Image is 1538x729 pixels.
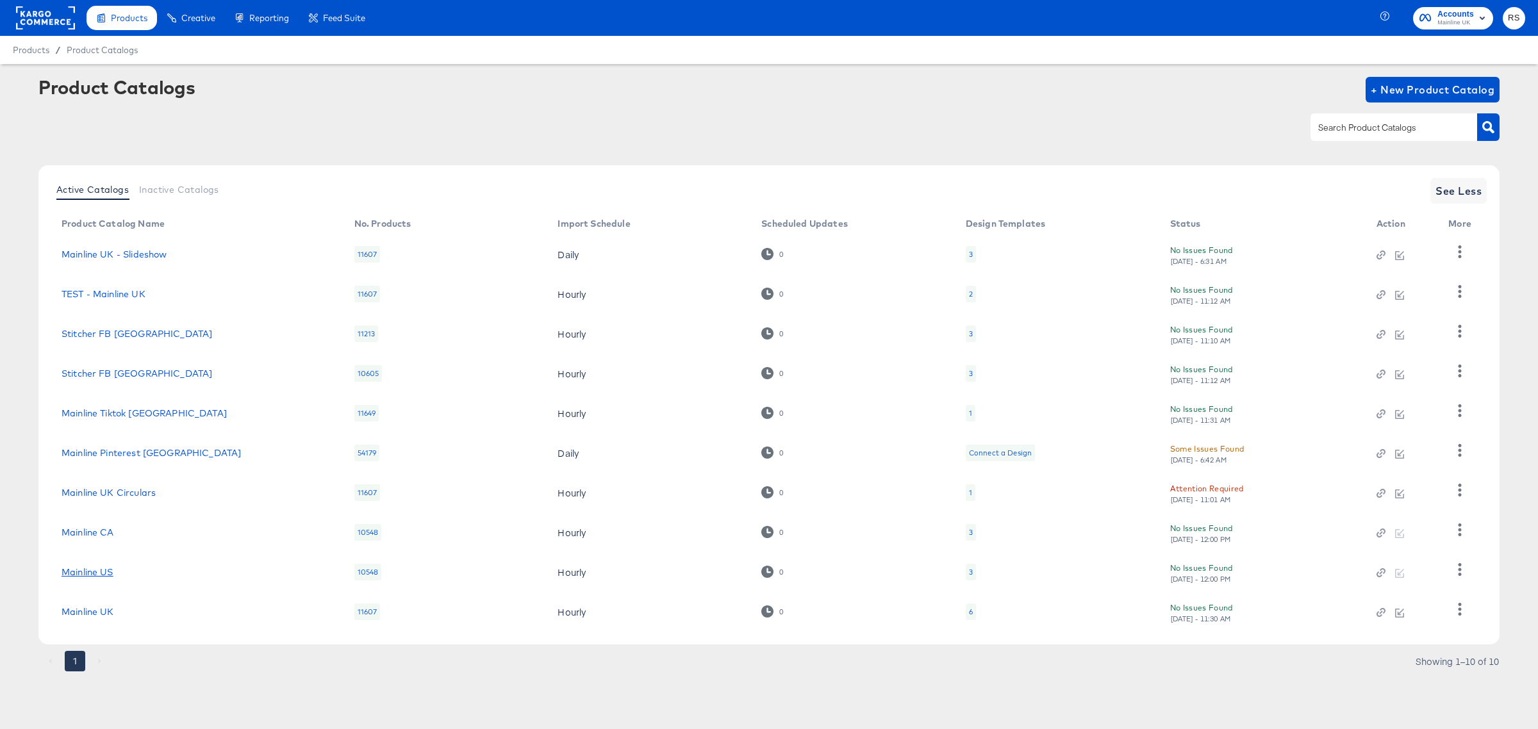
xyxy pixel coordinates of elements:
[354,325,379,342] div: 11213
[62,527,114,537] a: Mainline CA
[1366,214,1439,234] th: Action
[761,407,784,419] div: 0
[966,524,976,541] div: 3
[38,651,112,671] nav: pagination navigation
[558,218,630,229] div: Import Schedule
[761,367,784,379] div: 0
[966,218,1045,229] div: Design Templates
[354,603,381,620] div: 11607
[779,528,784,537] div: 0
[62,329,212,339] a: Stitcher FB [GEOGRAPHIC_DATA]
[1170,482,1244,504] button: Attention Required[DATE] - 11:01 AM
[966,405,975,422] div: 1
[966,484,975,501] div: 1
[1170,455,1228,464] div: [DATE] - 6:42 AM
[1503,7,1525,29] button: RS
[1413,7,1493,29] button: AccountsMainline UK
[547,274,751,314] td: Hourly
[966,246,976,263] div: 3
[969,487,972,498] div: 1
[547,512,751,552] td: Hourly
[354,365,383,382] div: 10605
[62,289,145,299] a: TEST - Mainline UK
[761,486,784,498] div: 0
[111,13,147,23] span: Products
[761,566,784,578] div: 0
[779,568,784,577] div: 0
[547,433,751,473] td: Daily
[67,45,138,55] a: Product Catalogs
[966,365,976,382] div: 3
[761,288,784,300] div: 0
[354,484,381,501] div: 11607
[354,564,382,580] div: 10548
[56,184,129,195] span: Active Catalogs
[966,286,976,302] div: 2
[779,448,784,457] div: 0
[139,184,219,195] span: Inactive Catalogs
[966,603,976,620] div: 6
[354,524,382,541] div: 10548
[969,448,1032,458] div: Connect a Design
[1508,11,1520,26] span: RS
[969,329,973,339] div: 3
[354,218,411,229] div: No. Products
[1160,214,1366,234] th: Status
[547,354,751,393] td: Hourly
[761,218,848,229] div: Scheduled Updates
[779,488,784,497] div: 0
[779,607,784,616] div: 0
[969,249,973,259] div: 3
[1366,77,1500,102] button: + New Product Catalog
[761,446,784,459] div: 0
[969,567,973,577] div: 3
[38,77,195,97] div: Product Catalogs
[354,445,380,461] div: 54179
[547,552,751,592] td: Hourly
[62,249,167,259] a: Mainline UK - Slideshow
[181,13,215,23] span: Creative
[1435,182,1482,200] span: See Less
[1170,495,1232,504] div: [DATE] - 11:01 AM
[966,325,976,342] div: 3
[62,487,156,498] a: Mainline UK Circulars
[1170,482,1244,495] div: Attention Required
[1170,442,1244,455] div: Some Issues Found
[249,13,289,23] span: Reporting
[969,607,973,617] div: 6
[1371,81,1494,99] span: + New Product Catalog
[49,45,67,55] span: /
[969,527,973,537] div: 3
[62,607,114,617] a: Mainline UK
[761,327,784,340] div: 0
[354,286,381,302] div: 11607
[62,218,165,229] div: Product Catalog Name
[1438,214,1487,234] th: More
[547,393,751,433] td: Hourly
[62,448,241,458] a: Mainline Pinterest [GEOGRAPHIC_DATA]
[969,368,973,379] div: 3
[1437,18,1474,28] span: Mainline UK
[761,526,784,538] div: 0
[779,369,784,378] div: 0
[547,234,751,274] td: Daily
[62,408,227,418] a: Mainline Tiktok [GEOGRAPHIC_DATA]
[1170,442,1244,464] button: Some Issues Found[DATE] - 6:42 AM
[1430,178,1487,204] button: See Less
[779,409,784,418] div: 0
[62,368,212,379] a: Stitcher FB [GEOGRAPHIC_DATA]
[547,592,751,632] td: Hourly
[969,289,973,299] div: 2
[547,473,751,512] td: Hourly
[969,408,972,418] div: 1
[761,605,784,618] div: 0
[966,445,1035,461] div: Connect a Design
[779,250,784,259] div: 0
[62,567,113,577] a: Mainline US
[323,13,365,23] span: Feed Suite
[354,246,381,263] div: 11607
[761,248,784,260] div: 0
[13,45,49,55] span: Products
[1415,657,1500,666] div: Showing 1–10 of 10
